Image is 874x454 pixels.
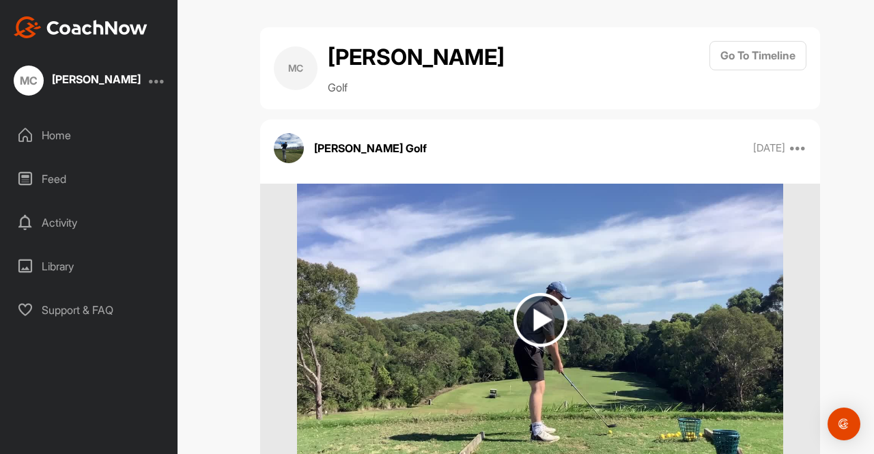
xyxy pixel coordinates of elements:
img: play [513,293,567,347]
img: avatar [274,133,304,163]
div: Open Intercom Messenger [828,408,860,440]
p: [PERSON_NAME] Golf [314,140,427,156]
p: [DATE] [753,141,785,155]
div: Feed [8,162,171,196]
div: MC [274,46,318,90]
a: Go To Timeline [709,41,806,96]
h2: [PERSON_NAME] [328,41,505,74]
div: Home [8,118,171,152]
div: [PERSON_NAME] [52,74,141,85]
div: Activity [8,205,171,240]
img: CoachNow [14,16,147,38]
div: MC [14,66,44,96]
div: Library [8,249,171,283]
button: Go To Timeline [709,41,806,70]
div: Support & FAQ [8,293,171,327]
p: Golf [328,79,505,96]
